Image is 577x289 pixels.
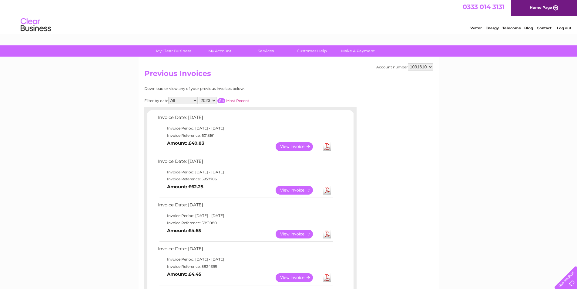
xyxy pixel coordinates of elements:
[156,263,334,270] td: Invoice Reference: 5824399
[167,140,204,146] b: Amount: £40.83
[323,142,331,151] a: Download
[156,169,334,176] td: Invoice Period: [DATE] - [DATE]
[241,45,291,57] a: Services
[323,186,331,195] a: Download
[502,26,521,30] a: Telecoms
[156,201,334,212] td: Invoice Date: [DATE]
[323,230,331,238] a: Download
[333,45,383,57] a: Make A Payment
[485,26,499,30] a: Energy
[146,3,432,29] div: Clear Business is a trading name of Verastar Limited (registered in [GEOGRAPHIC_DATA] No. 3667643...
[524,26,533,30] a: Blog
[144,97,304,104] div: Filter by date
[167,228,201,233] b: Amount: £4.65
[156,219,334,227] td: Invoice Reference: 5891080
[276,142,320,151] a: View
[376,63,433,71] div: Account number
[156,125,334,132] td: Invoice Period: [DATE] - [DATE]
[276,273,320,282] a: View
[226,98,249,103] a: Most Recent
[156,212,334,219] td: Invoice Period: [DATE] - [DATE]
[167,184,203,189] b: Amount: £62.25
[195,45,245,57] a: My Account
[323,273,331,282] a: Download
[20,16,51,34] img: logo.png
[557,26,571,30] a: Log out
[156,132,334,139] td: Invoice Reference: 6018161
[156,245,334,256] td: Invoice Date: [DATE]
[156,157,334,169] td: Invoice Date: [DATE]
[156,113,334,125] td: Invoice Date: [DATE]
[470,26,482,30] a: Water
[167,271,201,277] b: Amount: £4.45
[144,69,433,81] h2: Previous Invoices
[144,87,304,91] div: Download or view any of your previous invoices below.
[463,3,505,11] a: 0333 014 3131
[149,45,199,57] a: My Clear Business
[287,45,337,57] a: Customer Help
[276,186,320,195] a: View
[156,256,334,263] td: Invoice Period: [DATE] - [DATE]
[537,26,552,30] a: Contact
[276,230,320,238] a: View
[156,176,334,183] td: Invoice Reference: 5957706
